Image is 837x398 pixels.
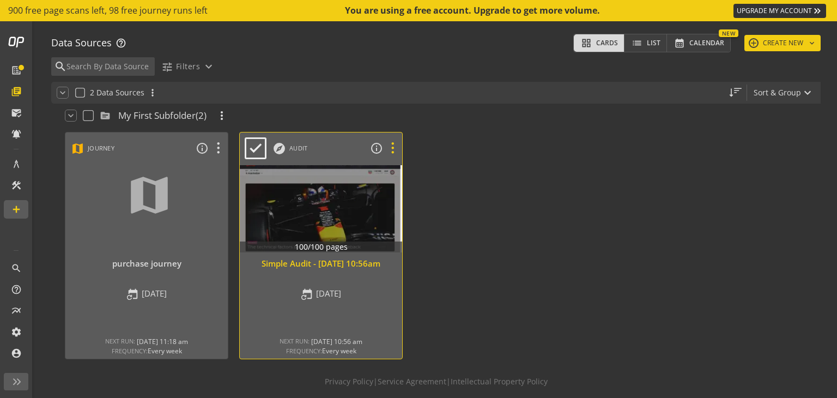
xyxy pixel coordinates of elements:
mat-icon: source [100,109,113,122]
div: Audit [289,144,308,153]
span: 900 free page scans left, 98 free journey runs left [8,4,208,17]
mat-icon: help_outline [11,284,22,295]
mat-icon: straight [726,87,737,98]
span: Every week [148,346,182,355]
mat-icon: settings [11,327,22,337]
input: Search By Data Source [65,61,152,73]
mat-icon: info_outline [370,142,383,155]
mat-icon: keyboard_arrow_down [65,110,76,121]
mat-icon: map [71,142,84,155]
mat-icon: multiline_chart [11,305,22,316]
div: Data Sources [51,36,126,50]
span: [DATE] [316,288,341,299]
button: Filters [157,57,220,76]
mat-icon: search [54,60,65,73]
mat-icon: notifications_active [11,129,22,140]
span: Cards [596,35,618,51]
mat-icon: search [11,263,22,274]
mat-icon: event_repeat [127,288,139,300]
mat-icon: keyboard_double_arrow_right [812,5,823,16]
mat-icon: event_repeat [301,288,313,300]
mat-icon: calendar_month [673,38,686,49]
mat-icon: explore [272,142,286,155]
span: Filters [176,57,200,76]
mat-icon: more_vert [147,87,158,98]
span: List [647,35,660,51]
mat-icon: expand_more [202,60,215,73]
mat-icon: grid_view [580,38,593,49]
span: [DATE] [142,288,167,299]
div: FREQUENCY: [280,346,362,355]
mat-icon: list [630,38,644,49]
mat-icon: keyboard_arrow_down [808,39,816,47]
mat-icon: add [749,38,759,48]
mat-icon: add [11,204,22,215]
a: UPGRADE MY ACCOUNT [733,4,826,18]
span: Calendar [689,35,724,51]
mat-icon: architecture [11,159,22,170]
mat-icon: mark_email_read [11,107,22,118]
span: | [373,376,378,387]
mat-icon: expand_more [801,86,814,99]
div: New [719,29,738,37]
mat-icon: account_circle [11,348,22,359]
div: FREQUENCY: [105,346,188,355]
mat-icon: expand_more [57,87,68,98]
div: NEXT RUN: [280,337,362,346]
mat-icon: info_outline [196,142,209,155]
span: 2 Data Sources [90,87,144,98]
a: Intellectual Property Policy [451,376,548,387]
span: | [446,376,451,387]
span: Every week [322,346,356,355]
mat-icon: list_alt [11,65,22,76]
button: CREATE NEW [744,35,821,51]
span: (2) [196,109,207,122]
div: NEXT RUN: [105,337,188,346]
span: [DATE] 11:18 am [137,337,188,346]
span: My First Subfolder [118,109,196,122]
mat-icon: help_outline [116,38,126,49]
div: Journey [88,144,114,153]
button: Sort & Group [747,82,821,104]
div: Simple Audit - [DATE] 10:56am [245,258,397,269]
mat-icon: library_books [11,86,22,97]
span: [DATE] 10:56 am [311,337,362,346]
mat-icon: construction [11,180,22,191]
mat-icon: more_vert [215,109,228,122]
div: You are using a free account. Upgrade to get more volume. [345,4,601,17]
mat-icon: sort [733,86,743,95]
mat-icon: tune [161,61,173,73]
div: purchase journey [71,258,222,269]
a: Service Agreement [378,376,446,387]
a: Privacy Policy [325,376,373,387]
